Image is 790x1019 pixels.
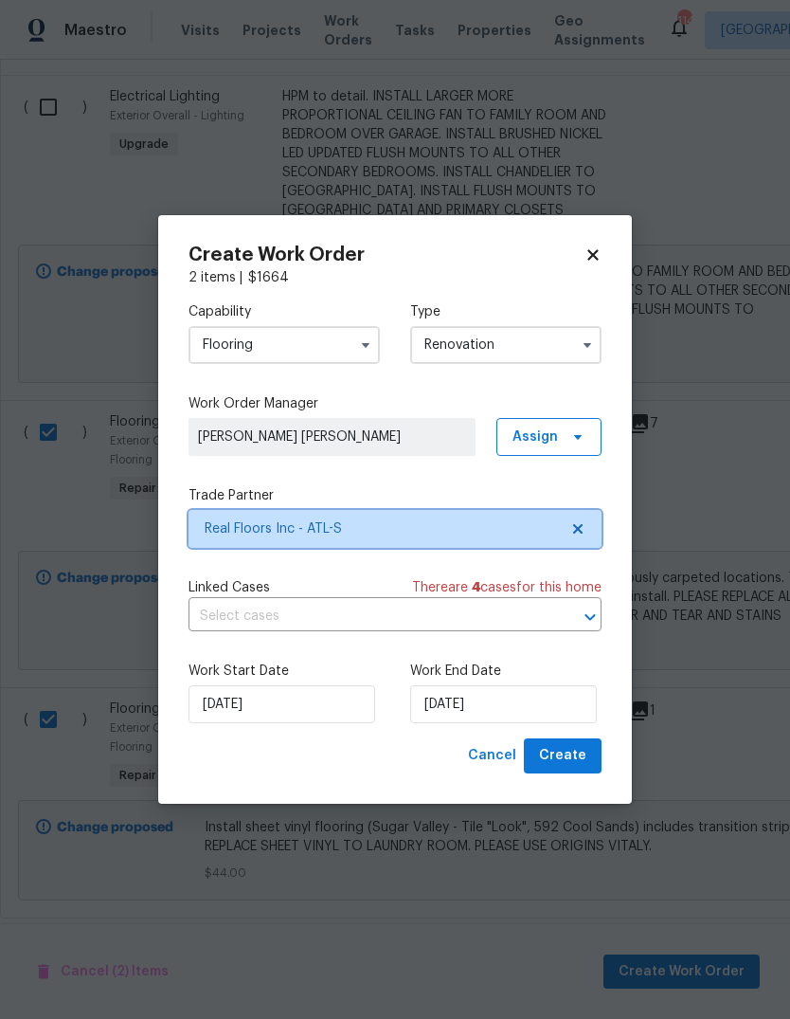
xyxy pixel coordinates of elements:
span: There are case s for this home [412,578,601,597]
input: M/D/YYYY [410,685,597,723]
span: Real Floors Inc - ATL-S [205,519,558,538]
span: 4 [472,581,480,594]
span: $ 1664 [248,271,289,284]
div: 2 items | [189,268,601,287]
h2: Create Work Order [189,246,584,264]
label: Capability [189,302,380,321]
label: Work End Date [410,662,601,681]
button: Show options [354,334,377,356]
label: Work Start Date [189,662,380,681]
input: Select... [189,326,380,364]
span: Cancel [468,744,516,768]
label: Trade Partner [189,486,601,505]
button: Cancel [460,738,524,773]
input: Select cases [189,602,548,631]
input: Select... [410,326,601,364]
span: Create [539,744,586,768]
button: Create [524,738,601,773]
span: [PERSON_NAME] [PERSON_NAME] [198,428,466,446]
span: Assign [512,428,558,446]
button: Show options [576,334,599,356]
button: Open [577,604,603,630]
span: Linked Cases [189,578,270,597]
label: Work Order Manager [189,394,601,413]
input: M/D/YYYY [189,685,375,723]
label: Type [410,302,601,321]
